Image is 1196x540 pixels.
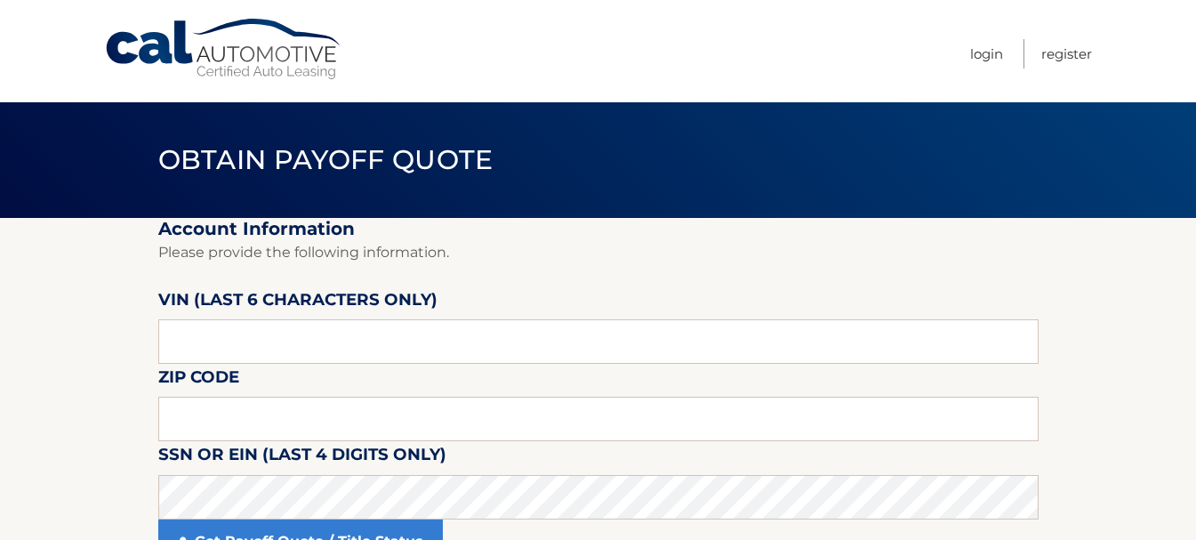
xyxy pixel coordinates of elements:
[158,364,239,397] label: Zip Code
[1041,39,1092,69] a: Register
[158,240,1039,265] p: Please provide the following information.
[158,143,494,176] span: Obtain Payoff Quote
[158,218,1039,240] h2: Account Information
[158,286,437,319] label: VIN (last 6 characters only)
[970,39,1003,69] a: Login
[104,18,344,81] a: Cal Automotive
[158,441,446,474] label: SSN or EIN (last 4 digits only)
